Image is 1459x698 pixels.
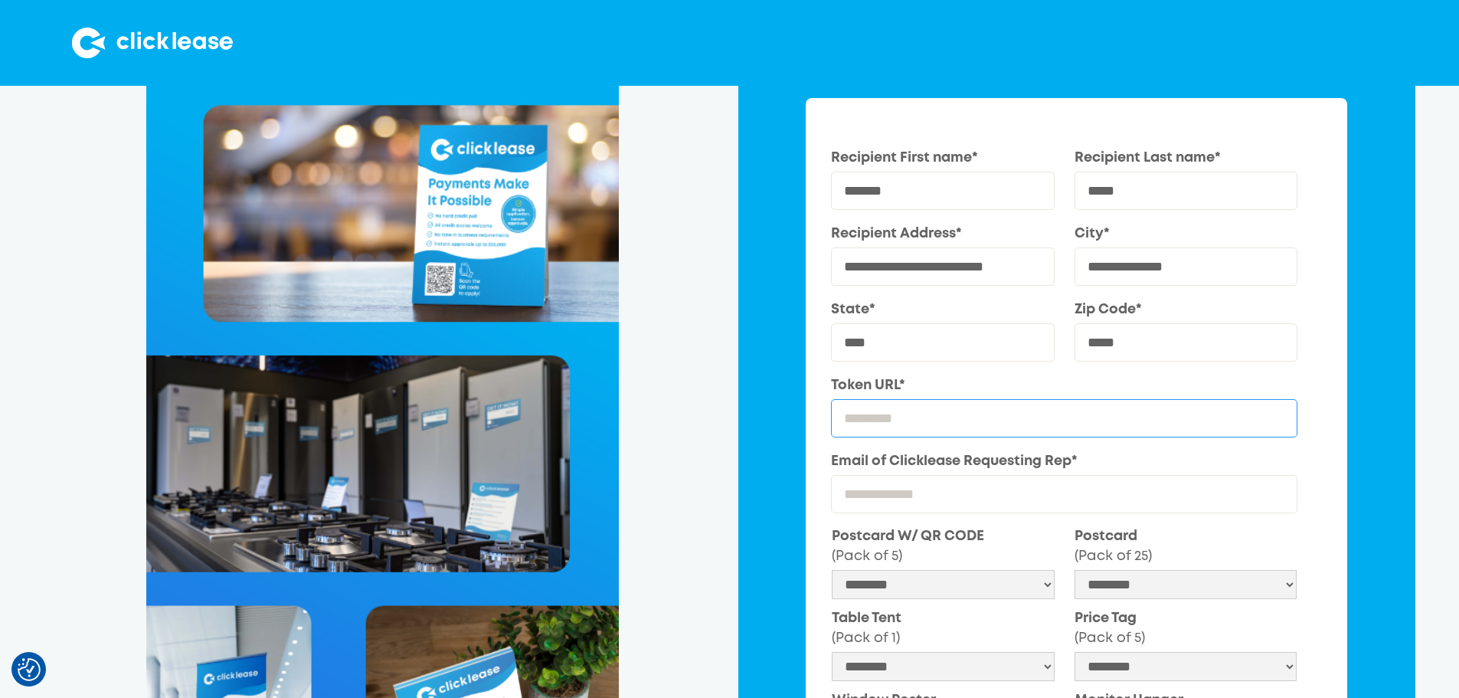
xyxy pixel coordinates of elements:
[832,608,1055,648] label: Table Tent
[831,375,1297,395] label: Token URL*
[832,526,1055,566] label: Postcard W/ QR CODE
[831,148,1055,168] label: Recipient First name*
[831,300,1055,320] label: State*
[1075,608,1297,648] label: Price Tag
[832,632,900,644] span: (Pack of 1)
[831,451,1297,471] label: Email of Clicklease Requesting Rep*
[1075,148,1298,168] label: Recipient Last name*
[832,550,902,562] span: (Pack of 5)
[18,658,41,681] img: Revisit consent button
[1075,224,1298,244] label: City*
[72,28,233,58] img: Clicklease logo
[1075,300,1298,320] label: Zip Code*
[1075,550,1152,562] span: (Pack of 25)
[831,224,1055,244] label: Recipient Address*
[1075,526,1297,566] label: Postcard
[18,658,41,681] button: Consent Preferences
[1075,632,1145,644] span: (Pack of 5)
